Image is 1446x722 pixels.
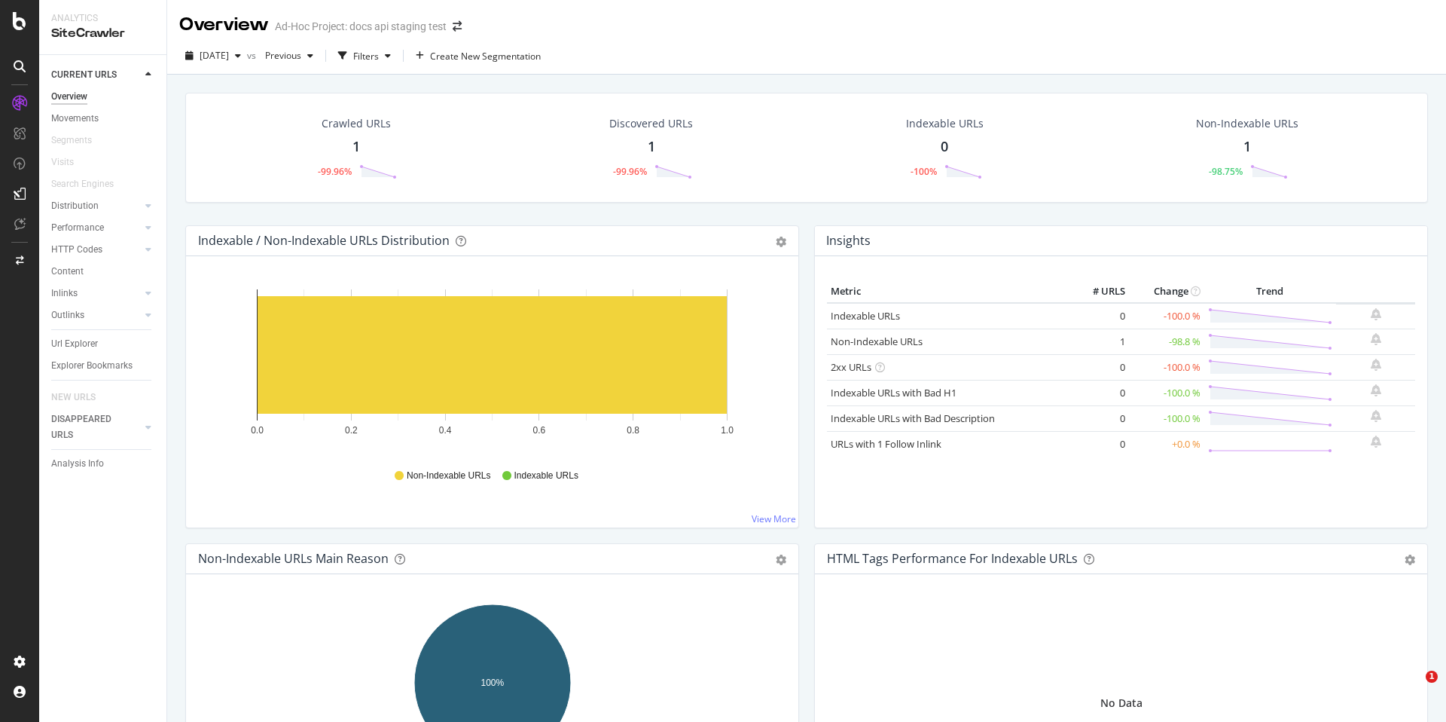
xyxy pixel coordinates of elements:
div: No Data [1100,696,1142,711]
button: Previous [259,44,319,68]
td: 0 [1069,380,1129,405]
a: HTTP Codes [51,242,141,258]
button: Create New Segmentation [410,44,547,68]
a: Indexable URLs with Bad Description [831,411,995,425]
a: Non-Indexable URLs [831,335,923,348]
span: vs [247,49,259,62]
h4: Insights [826,231,871,251]
a: Movements [51,111,156,127]
text: 100% [481,678,505,688]
button: Filters [332,44,397,68]
th: # URLS [1069,280,1129,303]
div: CURRENT URLS [51,67,117,83]
a: Visits [51,154,89,170]
div: 1 [1243,137,1251,157]
div: SiteCrawler [51,25,154,42]
div: -99.96% [613,165,647,178]
div: HTML Tags Performance for Indexable URLs [827,551,1078,566]
div: Discovered URLs [609,116,693,131]
span: 2025 Sep. 14th [200,49,229,62]
div: HTTP Codes [51,242,102,258]
a: Distribution [51,198,141,214]
div: bell-plus [1371,359,1381,371]
div: gear [776,237,786,247]
text: 0.0 [251,425,264,436]
div: bell-plus [1371,436,1381,448]
a: URLs with 1 Follow Inlink [831,437,941,451]
td: 0 [1069,303,1129,329]
span: Indexable URLs [514,470,578,482]
div: Indexable URLs [906,116,984,131]
td: -100.0 % [1129,380,1204,405]
div: Non-Indexable URLs [1196,116,1298,131]
div: Ad-Hoc Project: docs api staging test [275,19,447,34]
span: Previous [259,49,301,62]
div: Inlinks [51,286,78,301]
div: Overview [51,89,87,105]
a: Inlinks [51,286,141,301]
div: 0 [941,137,948,157]
td: 0 [1069,405,1129,431]
td: +0.0 % [1129,431,1204,457]
div: DISAPPEARED URLS [51,411,127,443]
a: Indexable URLs [831,309,900,323]
a: Analysis Info [51,456,156,472]
div: Analysis Info [51,456,104,472]
div: Non-Indexable URLs Main Reason [198,551,389,566]
div: Analytics [51,12,154,25]
a: CURRENT URLS [51,67,141,83]
div: Content [51,264,84,280]
iframe: Intercom live chat [1395,671,1431,707]
div: bell-plus [1371,410,1381,422]
text: 0.2 [345,425,358,436]
a: Explorer Bookmarks [51,358,156,374]
div: 1 [352,137,360,157]
div: bell-plus [1371,384,1381,396]
span: Non-Indexable URLs [407,470,490,482]
div: Distribution [51,198,99,214]
div: Visits [51,154,74,170]
div: bell-plus [1371,333,1381,345]
td: 1 [1069,329,1129,354]
td: -100.0 % [1129,354,1204,380]
a: Url Explorer [51,336,156,352]
div: gear [1405,555,1415,565]
button: [DATE] [179,44,247,68]
div: Search Engines [51,176,114,192]
td: -100.0 % [1129,405,1204,431]
div: Overview [179,12,269,38]
div: Explorer Bookmarks [51,358,133,374]
div: bell-plus [1371,308,1381,320]
text: 0.6 [533,425,546,436]
td: 0 [1069,431,1129,457]
text: 0.4 [439,425,452,436]
div: Performance [51,220,104,236]
a: Search Engines [51,176,129,192]
td: 0 [1069,354,1129,380]
a: Indexable URLs with Bad H1 [831,386,956,399]
div: Crawled URLs [322,116,391,131]
a: Overview [51,89,156,105]
text: 0.8 [627,425,639,436]
svg: A chart. [198,280,786,455]
div: Outlinks [51,307,84,323]
div: arrow-right-arrow-left [453,21,462,32]
div: Filters [353,50,379,63]
text: 1.0 [721,425,734,436]
a: 2xx URLs [831,360,871,374]
div: Url Explorer [51,336,98,352]
td: -98.8 % [1129,329,1204,354]
div: Segments [51,133,92,148]
a: Content [51,264,156,280]
th: Trend [1204,280,1336,303]
div: -98.75% [1209,165,1243,178]
div: -100% [911,165,937,178]
th: Change [1129,280,1204,303]
th: Metric [827,280,1069,303]
div: Indexable / Non-Indexable URLs Distribution [198,233,450,248]
a: NEW URLS [51,390,111,405]
span: Create New Segmentation [430,50,541,63]
a: Performance [51,220,141,236]
td: -100.0 % [1129,303,1204,329]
